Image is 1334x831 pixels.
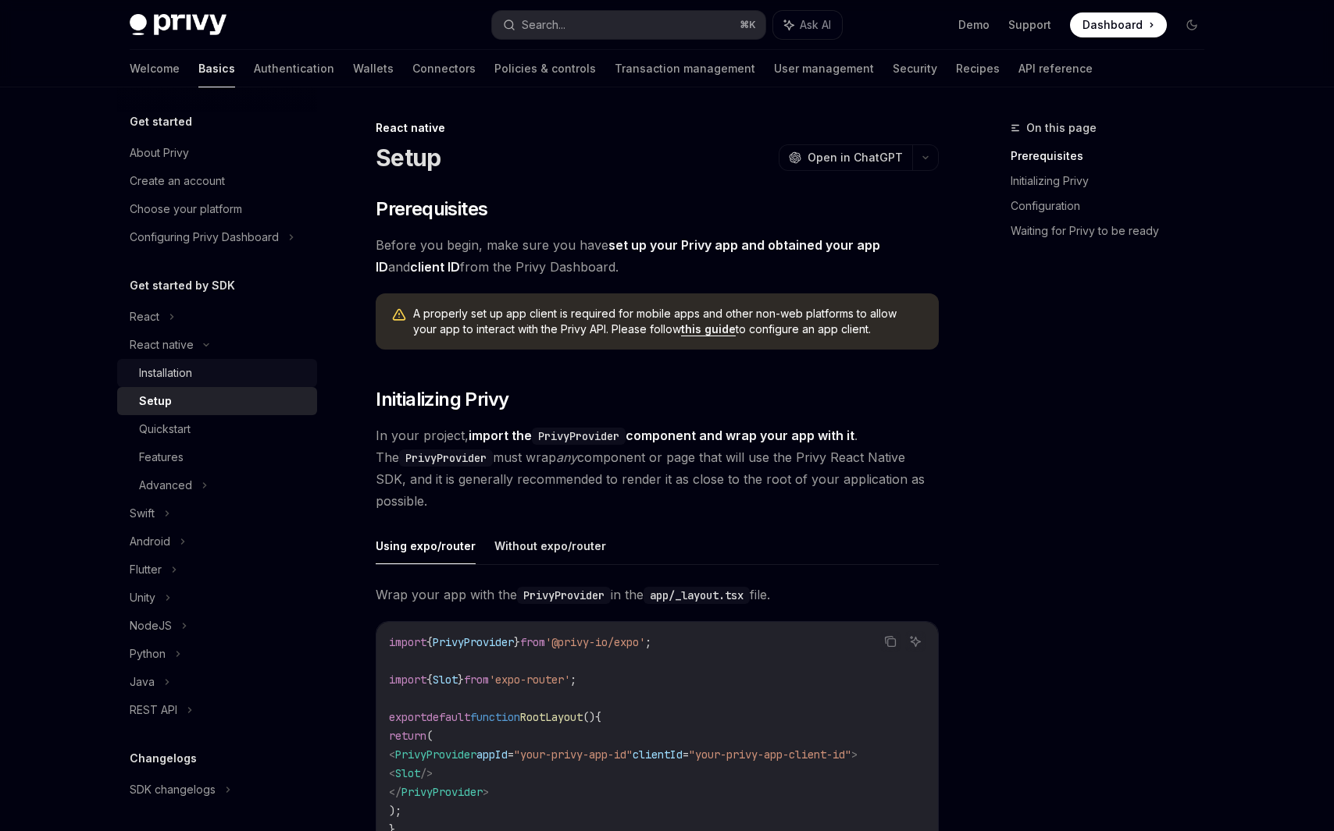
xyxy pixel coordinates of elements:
[130,780,216,799] div: SDK changelogs
[130,200,242,218] div: Choose your platform
[774,50,874,87] a: User management
[410,259,460,275] a: client ID
[469,428,854,443] strong: import the component and wrap your app with it
[395,766,420,780] span: Slot
[376,424,939,512] span: In your project, . The must wrap component or page that will use the Privy React Native SDK, and ...
[117,415,317,443] a: Quickstart
[683,748,689,762] span: =
[389,766,395,780] span: <
[376,144,441,172] h1: Setup
[117,167,317,195] a: Create an account
[556,449,577,465] em: any
[583,710,595,724] span: ()
[426,635,433,649] span: {
[117,195,317,223] a: Choose your platform
[130,172,225,190] div: Create an account
[389,710,426,724] span: export
[130,228,279,247] div: Configuring Privy Dashboard
[139,420,191,439] div: Quickstart
[433,673,458,687] span: Slot
[905,631,926,652] button: Ask AI
[130,276,235,295] h5: Get started by SDK
[401,785,483,799] span: PrivyProvider
[420,766,433,780] span: />
[800,17,831,33] span: Ask AI
[139,392,172,410] div: Setup
[1011,218,1217,243] a: Waiting for Privy to be ready
[633,748,683,762] span: clientId
[139,448,184,467] div: Features
[808,150,903,165] span: Open in ChatGPT
[130,532,170,551] div: Android
[645,635,651,649] span: ;
[130,112,192,131] h5: Get started
[376,237,880,275] a: set up your Privy app and obtained your app ID
[130,50,180,87] a: Welcome
[520,635,545,649] span: from
[689,748,851,762] span: "your-privy-app-client-id"
[130,588,155,607] div: Unity
[476,748,508,762] span: appId
[1070,12,1167,37] a: Dashboard
[389,804,401,818] span: );
[458,673,464,687] span: }
[426,673,433,687] span: {
[376,197,487,222] span: Prerequisites
[483,785,489,799] span: >
[1083,17,1143,33] span: Dashboard
[520,710,583,724] span: RootLayout
[514,635,520,649] span: }
[514,748,633,762] span: "your-privy-app-id"
[353,50,394,87] a: Wallets
[117,387,317,415] a: Setup
[376,120,939,136] div: React native
[1179,12,1204,37] button: Toggle dark mode
[130,504,155,523] div: Swift
[130,14,226,36] img: dark logo
[412,50,476,87] a: Connectors
[740,19,756,31] span: ⌘ K
[376,584,939,605] span: Wrap your app with the in the file.
[426,729,433,743] span: (
[399,449,493,467] code: PrivyProvider
[389,729,426,743] span: return
[880,631,901,652] button: Copy the contents from the code block
[117,139,317,167] a: About Privy
[254,50,334,87] a: Authentication
[494,527,606,564] button: Without expo/router
[779,144,912,171] button: Open in ChatGPT
[376,234,939,278] span: Before you begin, make sure you have and from the Privy Dashboard.
[391,307,407,323] svg: Warning
[389,635,426,649] span: import
[389,748,395,762] span: <
[395,748,476,762] span: PrivyProvider
[130,645,166,663] div: Python
[376,387,508,412] span: Initializing Privy
[433,635,514,649] span: PrivyProvider
[532,428,626,445] code: PrivyProvider
[851,748,858,762] span: >
[773,11,842,39] button: Ask AI
[389,673,426,687] span: import
[644,587,750,604] code: app/_layout.tsx
[494,50,596,87] a: Policies & controls
[570,673,576,687] span: ;
[130,673,155,691] div: Java
[470,710,520,724] span: function
[130,749,197,768] h5: Changelogs
[545,635,645,649] span: '@privy-io/expo'
[522,16,565,34] div: Search...
[1011,194,1217,218] a: Configuration
[1008,17,1051,33] a: Support
[681,322,736,336] a: this guide
[130,307,159,326] div: React
[1018,50,1093,87] a: API reference
[956,50,1000,87] a: Recipes
[117,359,317,387] a: Installation
[117,443,317,471] a: Features
[413,306,923,337] span: A properly set up app client is required for mobile apps and other non-web platforms to allow you...
[130,701,177,719] div: REST API
[389,785,401,799] span: </
[464,673,489,687] span: from
[893,50,937,87] a: Security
